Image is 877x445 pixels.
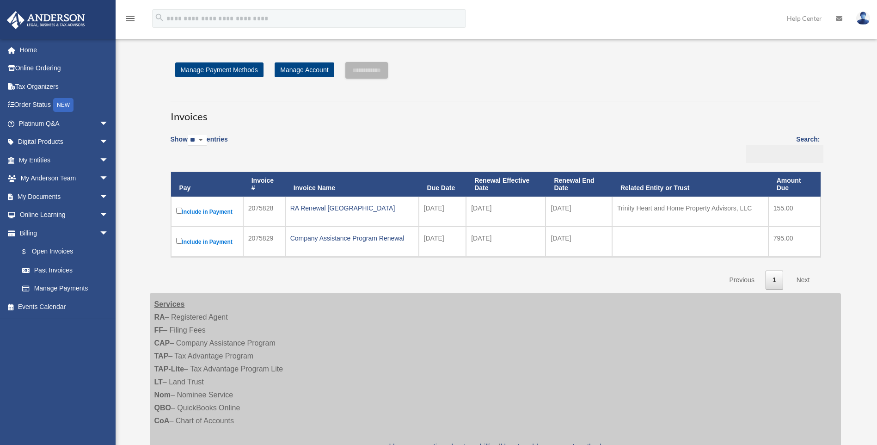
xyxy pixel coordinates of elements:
[125,16,136,24] a: menu
[290,232,414,245] div: Company Assistance Program Renewal
[768,172,821,197] th: Amount Due: activate to sort column ascending
[154,391,171,399] strong: Nom
[6,151,123,169] a: My Entitiesarrow_drop_down
[466,227,546,257] td: [DATE]
[546,197,612,227] td: [DATE]
[99,151,118,170] span: arrow_drop_down
[13,279,118,298] a: Manage Payments
[99,114,118,133] span: arrow_drop_down
[154,378,163,386] strong: LT
[766,271,783,290] a: 1
[99,169,118,188] span: arrow_drop_down
[154,326,164,334] strong: FF
[176,206,238,217] label: Include in Payment
[612,172,768,197] th: Related Entity or Trust: activate to sort column ascending
[6,133,123,151] a: Digital Productsarrow_drop_down
[154,404,171,412] strong: QBO
[6,224,118,242] a: Billingarrow_drop_down
[99,206,118,225] span: arrow_drop_down
[13,242,113,261] a: $Open Invoices
[176,238,182,244] input: Include in Payment
[466,197,546,227] td: [DATE]
[27,246,32,258] span: $
[154,417,170,425] strong: CoA
[99,224,118,243] span: arrow_drop_down
[188,135,207,146] select: Showentries
[466,172,546,197] th: Renewal Effective Date: activate to sort column ascending
[53,98,74,112] div: NEW
[6,77,123,96] a: Tax Organizers
[154,300,185,308] strong: Services
[612,197,768,227] td: Trinity Heart and Home Property Advisors, LLC
[154,352,169,360] strong: TAP
[154,12,165,23] i: search
[4,11,88,29] img: Anderson Advisors Platinum Portal
[175,62,264,77] a: Manage Payment Methods
[243,172,285,197] th: Invoice #: activate to sort column ascending
[99,187,118,206] span: arrow_drop_down
[6,206,123,224] a: Online Learningarrow_drop_down
[6,297,123,316] a: Events Calendar
[171,101,820,124] h3: Invoices
[6,169,123,188] a: My Anderson Teamarrow_drop_down
[6,114,123,133] a: Platinum Q&Aarrow_drop_down
[176,236,238,247] label: Include in Payment
[768,197,821,227] td: 155.00
[154,365,184,373] strong: TAP-Lite
[419,227,466,257] td: [DATE]
[743,134,820,162] label: Search:
[419,172,466,197] th: Due Date: activate to sort column ascending
[768,227,821,257] td: 795.00
[6,96,123,115] a: Order StatusNEW
[275,62,334,77] a: Manage Account
[546,227,612,257] td: [DATE]
[13,261,118,279] a: Past Invoices
[154,313,165,321] strong: RA
[125,13,136,24] i: menu
[154,339,170,347] strong: CAP
[722,271,761,290] a: Previous
[243,197,285,227] td: 2075828
[171,172,243,197] th: Pay: activate to sort column descending
[856,12,870,25] img: User Pic
[243,227,285,257] td: 2075829
[419,197,466,227] td: [DATE]
[746,145,823,162] input: Search:
[99,133,118,152] span: arrow_drop_down
[546,172,612,197] th: Renewal End Date: activate to sort column ascending
[6,59,123,78] a: Online Ordering
[290,202,414,215] div: RA Renewal [GEOGRAPHIC_DATA]
[176,208,182,214] input: Include in Payment
[285,172,419,197] th: Invoice Name: activate to sort column ascending
[6,187,123,206] a: My Documentsarrow_drop_down
[6,41,123,59] a: Home
[171,134,228,155] label: Show entries
[790,271,817,290] a: Next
